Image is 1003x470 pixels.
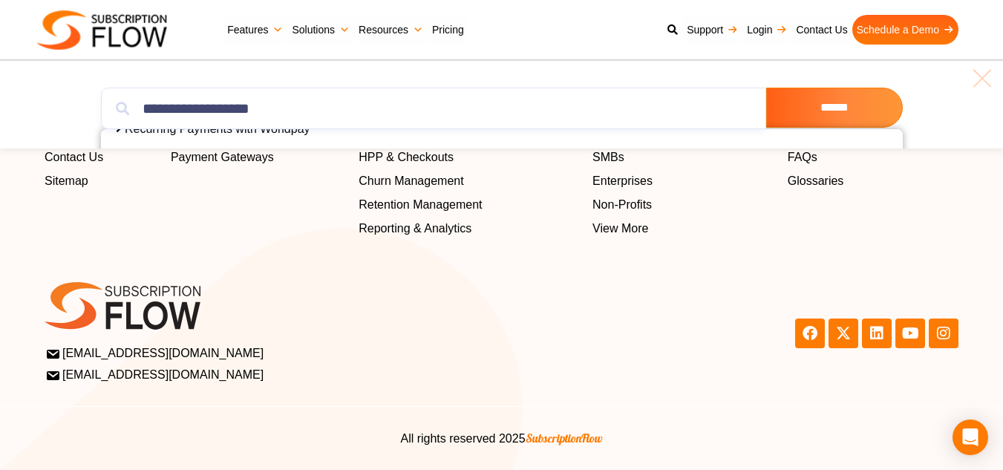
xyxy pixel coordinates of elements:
[45,148,103,166] span: Contact Us
[592,172,653,190] span: Enterprises
[953,420,988,455] div: Open Intercom Messenger
[592,220,648,238] span: View More
[359,148,454,166] span: HPP & Checkouts
[428,15,468,45] a: Pricing
[45,172,156,190] a: Sitemap
[592,196,773,214] a: Non-Profits
[359,196,482,214] span: Retention Management
[592,172,773,190] a: Enterprises
[359,172,578,190] a: Churn Management
[359,148,578,166] a: HPP & Checkouts
[45,282,200,330] img: SF-logo
[48,366,264,384] span: [EMAIL_ADDRESS][DOMAIN_NAME]
[45,148,156,166] a: Contact Us
[125,148,275,160] a: Bankful Recurring Payments
[791,15,852,45] a: Contact Us
[48,366,497,384] a: [EMAIL_ADDRESS][DOMAIN_NAME]
[45,172,88,190] span: Sitemap
[359,196,578,214] a: Retention Management
[788,148,817,166] span: FAQs
[48,345,497,362] a: [EMAIL_ADDRESS][DOMAIN_NAME]
[359,220,471,238] span: Reporting & Analytics
[67,429,936,448] center: All rights reserved 2025
[359,220,578,238] a: Reporting & Analytics
[354,15,428,45] a: Resources
[788,172,958,190] a: Glossaries
[592,196,652,214] span: Non-Profits
[223,15,287,45] a: Features
[788,172,844,190] span: Glossaries
[37,10,167,50] img: Subscriptionflow
[592,148,773,166] a: SMBs
[742,15,791,45] a: Login
[788,148,958,166] a: FAQs
[592,148,624,166] span: SMBs
[171,148,344,166] a: Payment Gateways
[48,345,264,362] span: [EMAIL_ADDRESS][DOMAIN_NAME]
[682,15,742,45] a: Support
[287,15,354,45] a: Solutions
[125,123,310,135] a: Recurring Payments with Worldpay
[359,172,463,190] span: Churn Management
[592,220,773,238] a: View More
[852,15,958,45] a: Schedule a Demo
[171,148,274,166] span: Payment Gateways
[526,431,603,445] span: SubscriptionFlow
